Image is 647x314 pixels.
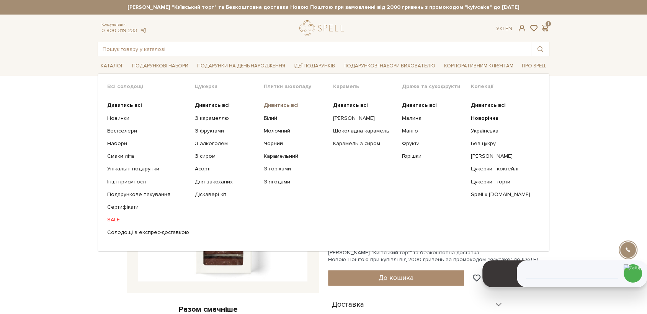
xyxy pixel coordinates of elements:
[195,178,258,185] a: Для закоханих
[340,59,438,72] a: Подарункові набори вихователю
[264,102,327,109] a: Дивитись всі
[107,128,189,134] a: Бестселери
[264,115,327,122] a: Білий
[264,153,327,160] a: Карамельний
[402,115,465,122] a: Малина
[107,83,195,90] span: Всі солодощі
[441,59,516,72] a: Корпоративним клієнтам
[195,165,258,172] a: Асорті
[333,140,396,147] a: Карамель з сиром
[98,42,531,56] input: Пошук товару у каталозі
[195,140,258,147] a: З алкоголем
[195,102,258,109] a: Дивитись всі
[195,153,258,160] a: З сиром
[195,191,258,198] a: Діскавері кіт
[505,25,512,32] a: En
[107,165,189,172] a: Унікальні подарунки
[299,20,347,36] a: logo
[107,115,189,122] a: Новинки
[328,249,549,263] div: [PERSON_NAME] "Київський торт" та безкоштовна доставка Новою Поштою при купівлі від 2000 гривень ...
[107,191,189,198] a: Подарункове пакування
[107,102,189,109] a: Дивитись всі
[107,102,142,108] b: Дивитись всі
[139,27,147,34] a: telegram
[402,128,465,134] a: Манго
[98,4,549,11] strong: [PERSON_NAME] "Київський торт" та Безкоштовна доставка Новою Поштою при замовленні від 2000 гриве...
[471,115,498,121] b: Новорічна
[379,273,413,282] span: До кошика
[129,60,191,72] a: Подарункові набори
[402,153,465,160] a: Горішки
[471,140,534,147] a: Без цукру
[471,178,534,185] a: Цукерки - торти
[194,60,288,72] a: Подарунки на День народження
[98,60,127,72] a: Каталог
[471,102,534,109] a: Дивитись всі
[471,115,534,122] a: Новорічна
[471,165,534,172] a: Цукерки - коктейлі
[531,42,549,56] button: Пошук товару у каталозі
[107,140,189,147] a: Набори
[333,115,396,122] a: [PERSON_NAME]
[333,102,396,109] a: Дивитись всі
[333,83,402,90] span: Карамель
[471,128,534,134] a: Українська
[98,74,549,251] div: Каталог
[471,191,534,198] a: Spell x [DOMAIN_NAME]
[264,128,327,134] a: Молочний
[402,102,465,109] a: Дивитись всі
[291,60,338,72] a: Ідеї подарунків
[107,216,189,223] a: SALE
[496,25,512,32] div: Ук
[264,102,299,108] b: Дивитись всі
[107,153,189,160] a: Смаки літа
[195,102,230,108] b: Дивитись всі
[471,83,540,90] span: Колекції
[264,83,333,90] span: Плитки шоколаду
[195,128,258,134] a: З фруктами
[333,128,396,134] a: Шоколадна карамель
[195,115,258,122] a: З карамеллю
[107,178,189,185] a: Інші приємності
[402,102,437,108] b: Дивитись всі
[471,153,534,160] a: [PERSON_NAME]
[333,102,368,108] b: Дивитись всі
[471,102,506,108] b: Дивитись всі
[107,204,189,211] a: Сертифікати
[402,140,465,147] a: Фрукти
[519,60,549,72] a: Про Spell
[402,83,471,90] span: Драже та сухофрукти
[195,83,264,90] span: Цукерки
[264,140,327,147] a: Чорний
[264,165,327,172] a: З горіхами
[503,25,504,32] span: |
[107,229,189,236] a: Солодощі з експрес-доставкою
[101,27,137,34] a: 0 800 319 233
[264,178,327,185] a: З ягодами
[328,270,464,286] button: До кошика
[332,301,364,308] span: Доставка
[101,22,147,27] span: Консультація:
